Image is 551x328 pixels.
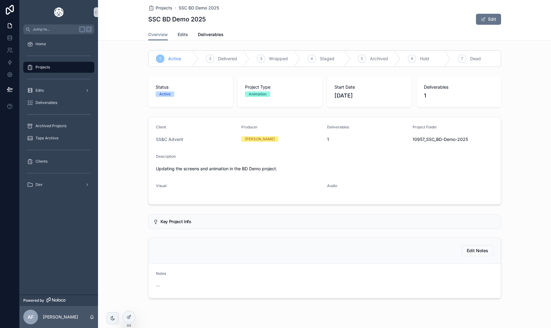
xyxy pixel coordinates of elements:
[160,219,496,224] h5: Key Project Info
[28,313,34,321] span: AF
[36,159,47,164] span: Clients
[178,29,188,41] a: Edits
[86,27,91,32] span: K
[245,136,275,142] div: [PERSON_NAME]
[23,97,94,108] a: Deliverables
[156,84,225,90] span: Status
[462,245,493,256] button: Edit Notes
[411,56,413,61] span: 6
[420,56,429,62] span: Hold
[54,7,63,17] img: App logo
[36,65,50,70] span: Projects
[209,56,211,61] span: 2
[424,84,494,90] span: Deliverables
[148,29,168,41] a: Overview
[148,15,206,24] h1: SSC BD Demo 2025
[320,56,334,62] span: Staged
[467,248,488,254] span: Edit Notes
[198,29,224,41] a: Deliverables
[156,283,160,289] span: --
[148,31,168,38] span: Overview
[23,179,94,190] a: Dev
[23,156,94,167] a: Clients
[159,91,171,97] div: Active
[36,182,43,187] span: Dev
[156,154,176,159] span: Description
[159,56,161,61] span: 1
[23,120,94,131] a: Archived Projects
[178,31,188,38] span: Edits
[156,125,166,129] span: Client
[269,56,288,62] span: Wrapped
[43,314,78,320] p: [PERSON_NAME]
[241,125,258,129] span: Producer
[334,91,404,100] span: [DATE]
[33,27,77,32] span: Jump to...
[370,56,388,62] span: Archived
[36,88,44,93] span: Edits
[156,271,166,276] span: Notes
[156,136,183,142] a: SS&C Advent
[334,84,404,90] span: Start Date
[260,56,262,61] span: 3
[327,136,408,142] span: 1
[249,91,266,97] div: Animation
[23,62,94,73] a: Projects
[327,125,349,129] span: Deliverables
[361,56,363,61] span: 5
[23,24,94,34] button: Jump to...K
[413,136,493,142] span: 10957_SSC_BD-Demo-2025
[179,5,219,11] a: SSC BD Demo 2025
[156,183,167,188] span: Visual
[156,5,172,11] span: Projects
[413,125,437,129] span: Project Folder
[461,56,463,61] span: 7
[20,295,98,306] a: Powered by
[36,136,58,141] span: Tape Archive
[36,42,46,46] span: Home
[327,183,337,188] span: Audio
[36,100,57,105] span: Deliverables
[23,133,94,144] a: Tape Archive
[23,298,44,303] span: Powered by
[198,31,224,38] span: Deliverables
[245,84,315,90] span: Project Type
[23,39,94,50] a: Home
[470,56,481,62] span: Dead
[168,56,181,62] span: Active
[311,56,313,61] span: 4
[424,91,494,100] span: 1
[156,166,493,172] span: Updating the screens and animation in the BD Demo project.
[148,5,172,11] a: Projects
[218,56,237,62] span: Delivered
[36,123,66,128] span: Archived Projects
[20,34,98,198] div: scrollable content
[23,85,94,96] a: Edits
[476,14,501,25] button: Edit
